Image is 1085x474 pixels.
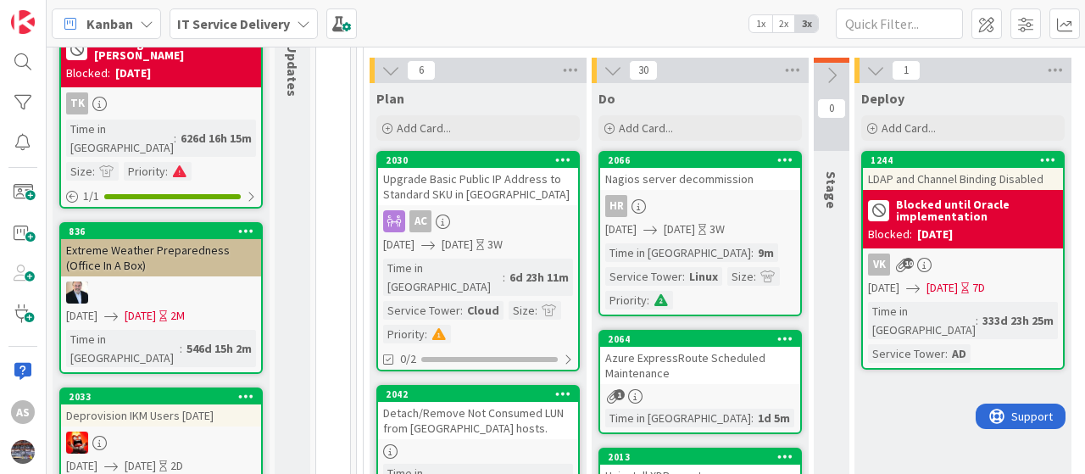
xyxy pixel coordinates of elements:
[664,220,695,238] span: [DATE]
[945,344,948,363] span: :
[863,254,1063,276] div: VK
[709,220,725,238] div: 3W
[795,15,818,32] span: 3x
[460,301,463,320] span: :
[614,389,625,400] span: 1
[647,291,649,309] span: :
[754,409,794,427] div: 1d 5m
[605,291,647,309] div: Priority
[66,162,92,181] div: Size
[600,332,800,347] div: 2064
[61,92,261,114] div: TK
[892,60,921,81] span: 1
[535,301,537,320] span: :
[608,333,800,345] div: 2064
[817,98,846,119] span: 0
[383,325,425,343] div: Priority
[749,15,772,32] span: 1x
[182,339,256,358] div: 546d 15h 2m
[61,224,261,276] div: 836Extreme Weather Preparedness (Office In A Box)
[61,404,261,427] div: Deprovision IKM Users [DATE]
[61,239,261,276] div: Extreme Weather Preparedness (Office In A Box)
[772,15,795,32] span: 2x
[978,311,1058,330] div: 333d 23h 25m
[66,92,88,114] div: TK
[861,151,1065,370] a: 1244LDAP and Channel Binding DisabledBlocked until Oracle implementationBlocked:[DATE]VK[DATE][DA...
[754,267,756,286] span: :
[378,168,578,205] div: Upgrade Basic Public IP Address to Standard SKU in [GEOGRAPHIC_DATA]
[505,268,573,287] div: 6d 23h 11m
[754,243,778,262] div: 9m
[598,90,615,107] span: Do
[61,186,261,207] div: 1/1
[972,279,985,297] div: 7D
[868,279,899,297] span: [DATE]
[600,168,800,190] div: Nagios server decommission
[125,307,156,325] span: [DATE]
[94,37,256,61] b: awaiting feedback from [PERSON_NAME]
[378,153,578,205] div: 2030Upgrade Basic Public IP Address to Standard SKU in [GEOGRAPHIC_DATA]
[863,153,1063,168] div: 1244
[605,267,682,286] div: Service Tower
[11,440,35,464] img: avatar
[66,64,110,82] div: Blocked:
[115,64,151,82] div: [DATE]
[66,307,97,325] span: [DATE]
[608,451,800,463] div: 2013
[882,120,936,136] span: Add Card...
[600,332,800,384] div: 2064Azure ExpressRoute Scheduled Maintenance
[917,226,953,243] div: [DATE]
[59,222,263,374] a: 836Extreme Weather Preparedness (Office In A Box)HO[DATE][DATE]2MTime in [GEOGRAPHIC_DATA]:546d 1...
[11,10,35,34] img: Visit kanbanzone.com
[400,350,416,368] span: 0/2
[376,151,580,371] a: 2030Upgrade Basic Public IP Address to Standard SKU in [GEOGRAPHIC_DATA]AC[DATE][DATE]3WTime in [...
[61,432,261,454] div: VN
[407,60,436,81] span: 6
[509,301,535,320] div: Size
[608,154,800,166] div: 2066
[378,387,578,439] div: 2042Detach/Remove Not Consumed LUN from [GEOGRAPHIC_DATA] hosts.
[11,400,35,424] div: AS
[66,330,180,367] div: Time in [GEOGRAPHIC_DATA]
[600,195,800,217] div: HR
[425,325,427,343] span: :
[871,154,1063,166] div: 1244
[605,195,627,217] div: HR
[903,258,914,269] span: 10
[863,168,1063,190] div: LDAP and Channel Binding Disabled
[124,162,165,181] div: Priority
[948,344,971,363] div: AD
[177,15,290,32] b: IT Service Delivery
[503,268,505,287] span: :
[600,153,800,168] div: 2066
[69,226,261,237] div: 836
[863,153,1063,190] div: 1244LDAP and Channel Binding Disabled
[61,282,261,304] div: HO
[386,154,578,166] div: 2030
[600,449,800,465] div: 2013
[598,330,802,434] a: 2064Azure ExpressRoute Scheduled MaintenanceTime in [GEOGRAPHIC_DATA]:1d 5m
[386,388,578,400] div: 2042
[83,187,99,205] span: 1 / 1
[600,347,800,384] div: Azure ExpressRoute Scheduled Maintenance
[605,409,751,427] div: Time in [GEOGRAPHIC_DATA]
[66,120,174,157] div: Time in [GEOGRAPHIC_DATA]
[727,267,754,286] div: Size
[61,389,261,427] div: 2033Deprovision IKM Users [DATE]
[896,198,1058,222] b: Blocked until Oracle implementation
[976,311,978,330] span: :
[487,236,503,254] div: 3W
[823,171,840,209] span: Stage
[409,210,431,232] div: AC
[685,267,722,286] div: Linux
[868,254,890,276] div: VK
[376,90,404,107] span: Plan
[605,220,637,238] span: [DATE]
[378,402,578,439] div: Detach/Remove Not Consumed LUN from [GEOGRAPHIC_DATA] hosts.
[66,432,88,454] img: VN
[378,387,578,402] div: 2042
[629,60,658,81] span: 30
[605,243,751,262] div: Time in [GEOGRAPHIC_DATA]
[868,226,912,243] div: Blocked:
[442,236,473,254] span: [DATE]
